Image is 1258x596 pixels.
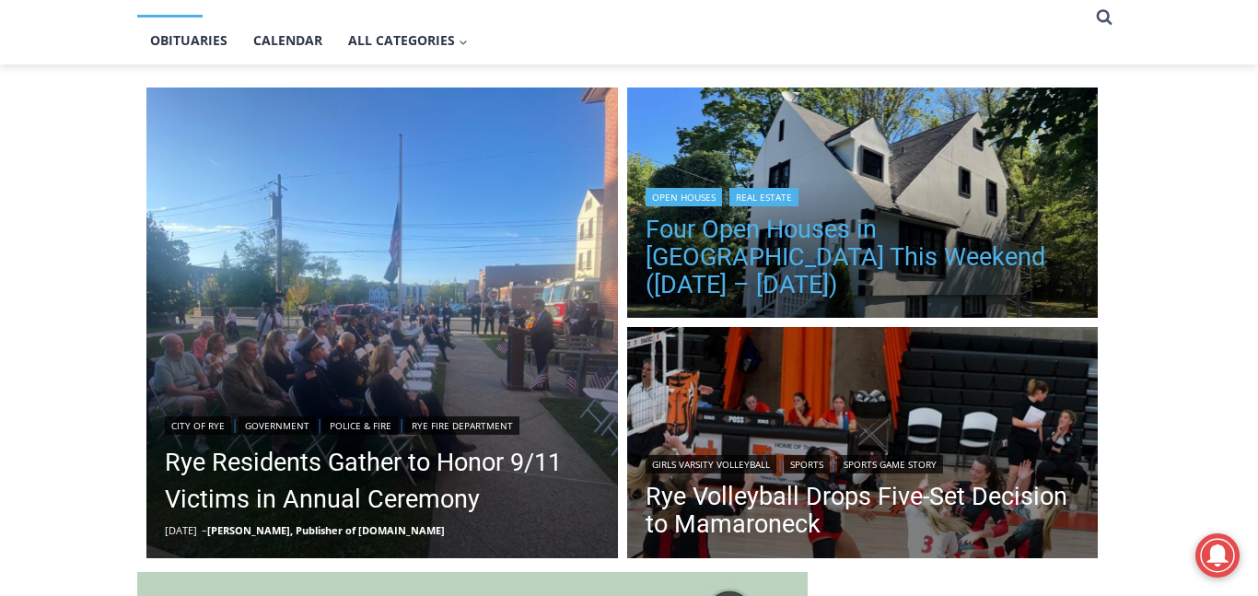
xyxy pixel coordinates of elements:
time: [DATE] [165,523,197,537]
a: Read More Rye Residents Gather to Honor 9/11 Victims in Annual Ceremony [146,88,618,559]
a: Rye Volleyball Drops Five-Set Decision to Mamaroneck [646,483,1080,538]
a: Read More Four Open Houses in Rye This Weekend (September 13 – 14) [627,88,1099,323]
a: Rye Fire Department [405,416,519,435]
a: City of Rye [165,416,231,435]
a: Sports [784,455,830,473]
div: / [206,159,211,178]
div: 6 [215,159,224,178]
button: Child menu of All Categories [335,18,481,64]
a: Police & Fire [323,416,398,435]
a: Calendar [240,18,335,64]
h4: [PERSON_NAME] Read Sanctuary Fall Fest: [DATE] [15,185,245,228]
div: | [646,184,1080,206]
a: Open Tues. - Sun. [PHONE_NUMBER] [1,185,185,229]
img: (PHOTO: The Rye Volleyball team celebrates a point against the Mamaroneck Tigers on September 11,... [627,327,1099,563]
div: Two by Two Animal Haven & The Nature Company: The Wild World of Animals [193,52,266,155]
a: Real Estate [729,188,798,206]
div: | | [646,451,1080,473]
div: "...watching a master [PERSON_NAME] chef prepare an omakase meal is fascinating dinner theater an... [190,115,271,220]
a: [PERSON_NAME] Read Sanctuary Fall Fest: [DATE] [1,183,275,229]
a: Intern @ [DOMAIN_NAME] [443,179,892,229]
a: Obituaries [137,18,240,64]
div: | | | [165,413,600,435]
a: Four Open Houses in [GEOGRAPHIC_DATA] This Weekend ([DATE] – [DATE]) [646,216,1080,298]
a: Open Houses [646,188,722,206]
a: Girls Varsity Volleyball [646,455,776,473]
a: Sports Game Story [837,455,943,473]
img: (PHOTO: The City of Rye's annual September 11th Commemoration Ceremony on Thursday, September 11,... [146,88,618,559]
button: View Search Form [1088,1,1121,34]
span: – [202,523,207,537]
div: 6 [193,159,202,178]
span: Intern @ [DOMAIN_NAME] [482,183,854,225]
div: "We would have speakers with experience in local journalism speak to us about their experiences a... [465,1,870,179]
img: 506 Midland Avenue, Rye [627,88,1099,323]
a: Rye Residents Gather to Honor 9/11 Victims in Annual Ceremony [165,444,600,518]
a: Government [239,416,316,435]
a: Read More Rye Volleyball Drops Five-Set Decision to Mamaroneck [627,327,1099,563]
a: [PERSON_NAME], Publisher of [DOMAIN_NAME] [207,523,445,537]
span: Open Tues. - Sun. [PHONE_NUMBER] [6,190,181,260]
